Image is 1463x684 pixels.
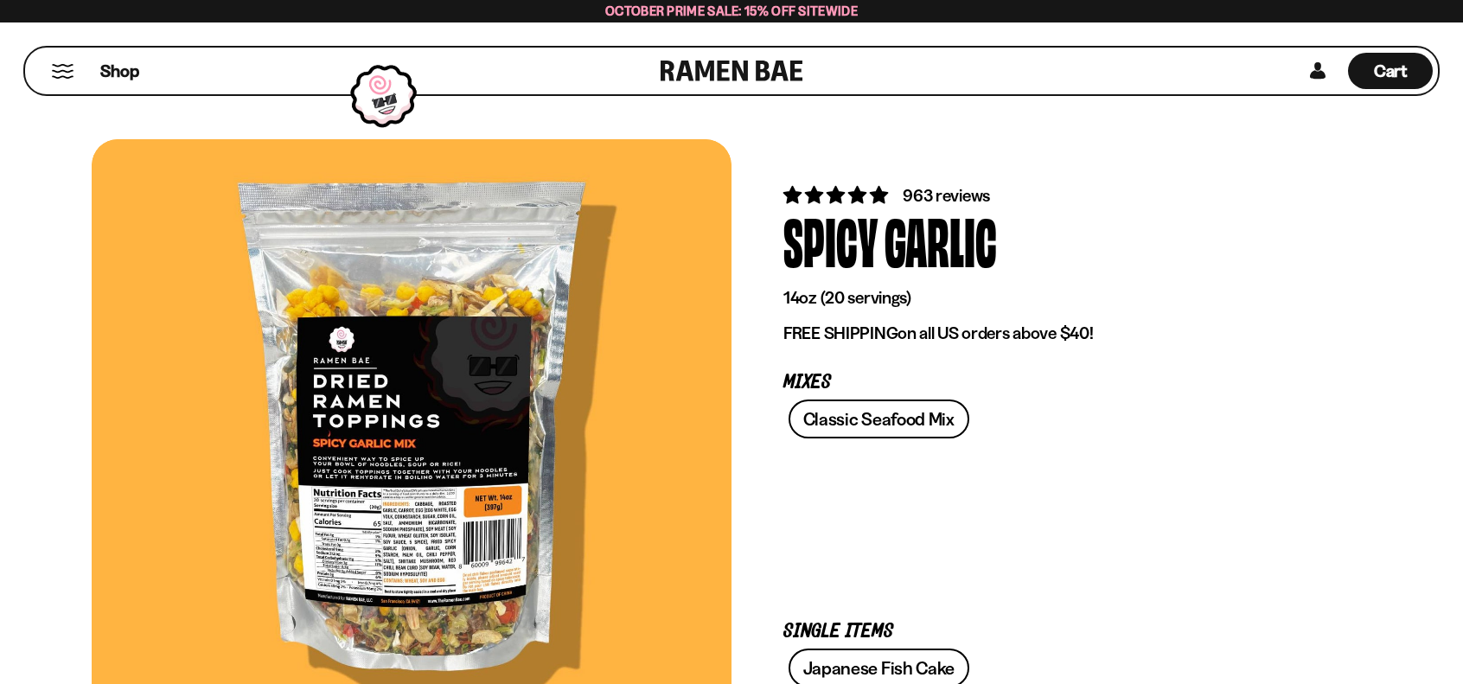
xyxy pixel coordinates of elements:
[885,208,997,272] div: Garlic
[783,323,1319,344] p: on all US orders above $40!
[789,400,969,438] a: Classic Seafood Mix
[903,185,990,206] span: 963 reviews
[783,184,891,206] span: 4.75 stars
[783,287,1319,309] p: 14oz (20 servings)
[605,3,858,19] span: October Prime Sale: 15% off Sitewide
[100,53,139,89] a: Shop
[783,323,898,343] strong: FREE SHIPPING
[783,208,878,272] div: Spicy
[783,374,1319,391] p: Mixes
[1348,48,1433,94] div: Cart
[51,64,74,79] button: Mobile Menu Trigger
[1374,61,1408,81] span: Cart
[100,60,139,83] span: Shop
[783,623,1319,640] p: Single Items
